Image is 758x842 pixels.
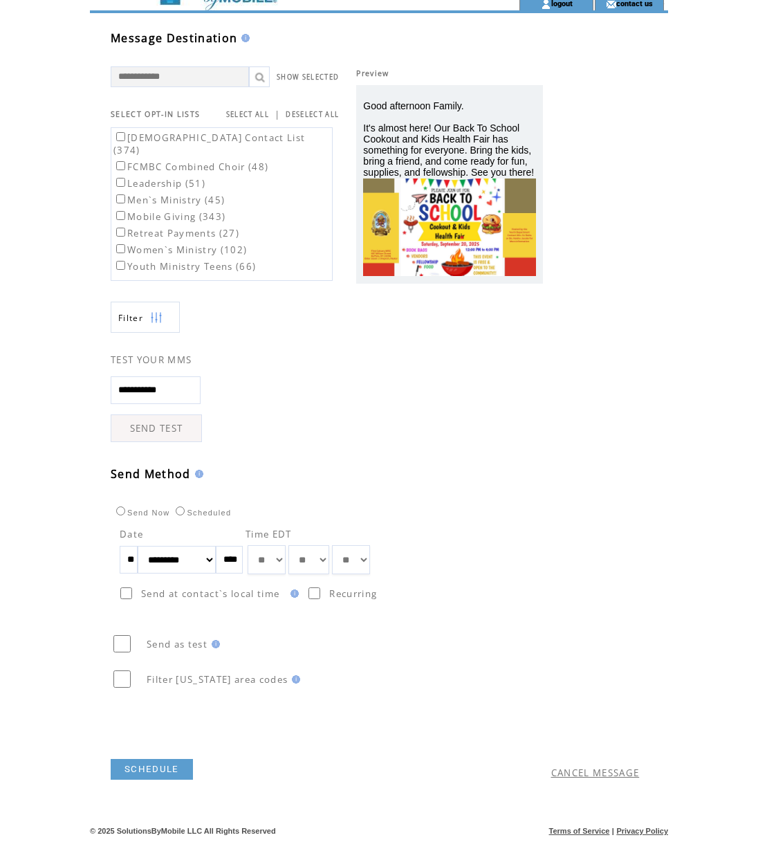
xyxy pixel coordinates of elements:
label: [DEMOGRAPHIC_DATA] Contact List (374) [113,131,305,156]
a: SCHEDULE [111,759,193,780]
input: Scheduled [176,506,185,515]
span: Filter [US_STATE] area codes [147,673,288,686]
span: | [275,108,280,120]
span: TEST YOUR MMS [111,354,192,366]
img: help.gif [191,470,203,478]
label: Women`s Ministry (102) [113,244,247,256]
a: SEND TEST [111,414,202,442]
span: | [612,827,614,835]
label: Mobile Giving (343) [113,210,225,223]
img: help.gif [237,34,250,42]
span: Message Destination [111,30,237,46]
a: DESELECT ALL [286,110,339,119]
input: FCMBC Combined Choir (48) [116,161,125,170]
label: Send Now [113,509,169,517]
input: Leadership (51) [116,178,125,187]
span: Good afternoon Family. It's almost here! Our Back To School Cookout and Kids Health Fair has some... [363,100,534,178]
span: Recurring [329,587,377,600]
label: Men`s Ministry (45) [113,194,225,206]
input: Send Now [116,506,125,515]
span: Send as test [147,638,207,650]
img: filters.png [150,302,163,333]
input: Youth Ministry Teens (66) [116,261,125,270]
input: Women`s Ministry (102) [116,244,125,253]
input: Mobile Giving (343) [116,211,125,220]
span: Time EDT [246,528,292,540]
input: Retreat Payments (27) [116,228,125,237]
label: FCMBC Combined Choir (48) [113,161,268,173]
span: Send Method [111,466,191,482]
a: SELECT ALL [226,110,269,119]
label: Scheduled [172,509,231,517]
img: help.gif [207,640,220,648]
span: Show filters [118,312,143,324]
label: Retreat Payments (27) [113,227,239,239]
a: CANCEL MESSAGE [551,767,640,779]
a: Terms of Service [549,827,610,835]
span: Preview [356,68,389,78]
span: SELECT OPT-IN LISTS [111,109,200,119]
input: [DEMOGRAPHIC_DATA] Contact List (374) [116,132,125,141]
span: Send at contact`s local time [141,587,279,600]
span: © 2025 SolutionsByMobile LLC All Rights Reserved [90,827,276,835]
span: Date [120,528,143,540]
label: Youth Ministry Teens (66) [113,260,256,273]
label: Leadership (51) [113,177,205,190]
img: help.gif [288,675,300,684]
img: help.gif [286,589,299,598]
a: Privacy Policy [616,827,668,835]
a: SHOW SELECTED [277,73,339,82]
input: Men`s Ministry (45) [116,194,125,203]
a: Filter [111,302,180,333]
